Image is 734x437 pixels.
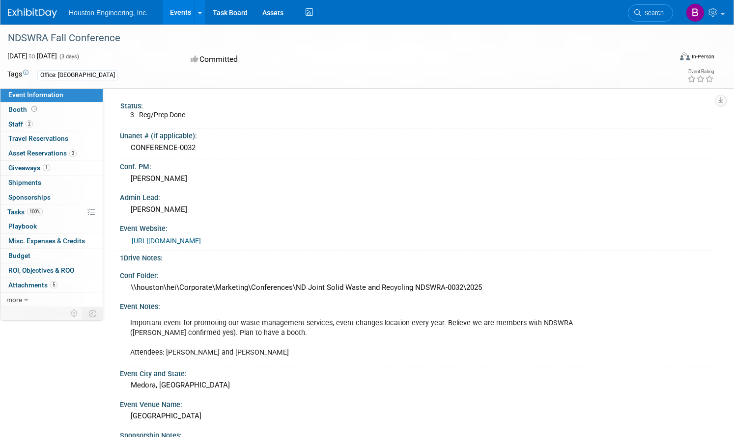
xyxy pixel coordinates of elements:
div: NDSWRA Fall Conference [4,29,654,47]
span: 100% [27,208,43,215]
span: [DATE] [DATE] [7,52,57,60]
span: 3 [69,150,77,157]
span: Asset Reservations [8,149,77,157]
img: ExhibitDay [8,8,57,18]
a: Giveaways1 [0,161,103,175]
span: Houston Engineering, Inc. [69,9,148,17]
a: Playbook [0,219,103,233]
div: 1Drive Notes: [120,251,714,263]
div: CONFERENCE-0032 [127,140,707,155]
div: Event Website: [120,221,714,233]
span: Travel Reservations [8,134,68,142]
div: Event City and State: [120,366,714,379]
td: Tags [7,69,28,80]
div: Status: [120,99,710,111]
span: Misc. Expenses & Credits [8,237,85,245]
span: Tasks [7,208,43,216]
td: Personalize Event Tab Strip [66,307,83,320]
div: Event Notes: [120,299,714,311]
a: Search [628,4,673,22]
a: [URL][DOMAIN_NAME] [132,237,201,245]
div: Unanet # (if applicable): [120,129,714,141]
div: In-Person [691,53,714,60]
div: Conf Folder: [120,268,714,281]
a: Budget [0,249,103,263]
span: Sponsorships [8,193,51,201]
span: Attachments [8,281,57,289]
div: Admin Lead: [120,190,714,203]
div: Medora, [GEOGRAPHIC_DATA] [127,378,707,393]
span: Budget [8,252,30,259]
a: Asset Reservations3 [0,146,103,160]
span: ROI, Objectives & ROO [8,266,74,274]
img: Bret Zimmerman [686,3,705,22]
a: Shipments [0,176,103,190]
div: [PERSON_NAME] [127,202,707,217]
span: 5 [50,281,57,288]
a: ROI, Objectives & ROO [0,263,103,278]
div: Event Format [609,51,714,66]
div: \\houston\hei\Corporate\Marketing\Conferences\ND Joint Solid Waste and Recycling NDSWRA-0032\2025 [127,280,707,295]
span: Booth not reserved yet [29,105,39,113]
div: Conf. PM: [120,159,714,172]
div: Event Venue Name: [120,397,714,410]
span: to [28,52,37,60]
span: Event Information [8,91,63,99]
a: Travel Reservations [0,131,103,146]
div: Office: [GEOGRAPHIC_DATA] [37,70,118,80]
div: [PERSON_NAME] [127,171,707,186]
span: Search [641,9,664,17]
a: more [0,293,103,307]
span: 3 - Reg/Prep Done [130,111,185,119]
a: Staff2 [0,117,103,131]
span: Giveaways [8,164,50,172]
div: [GEOGRAPHIC_DATA] [127,409,707,424]
a: Misc. Expenses & Credits [0,234,103,248]
div: Important event for promoting our waste management services, event changes location every year. B... [123,313,599,362]
span: 2 [26,120,33,128]
a: Booth [0,103,103,117]
span: Playbook [8,222,37,230]
a: Sponsorships [0,190,103,205]
a: Event Information [0,88,103,102]
span: 1 [43,164,50,171]
td: Toggle Event Tabs [83,307,103,320]
div: Event Rating [687,69,714,74]
span: more [6,296,22,304]
a: Attachments5 [0,278,103,292]
span: Shipments [8,179,41,186]
span: Staff [8,120,33,128]
div: Committed [188,51,414,68]
a: Tasks100% [0,205,103,219]
span: (3 days) [58,53,79,60]
span: Booth [8,105,39,113]
img: Format-Inperson.png [680,52,690,60]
